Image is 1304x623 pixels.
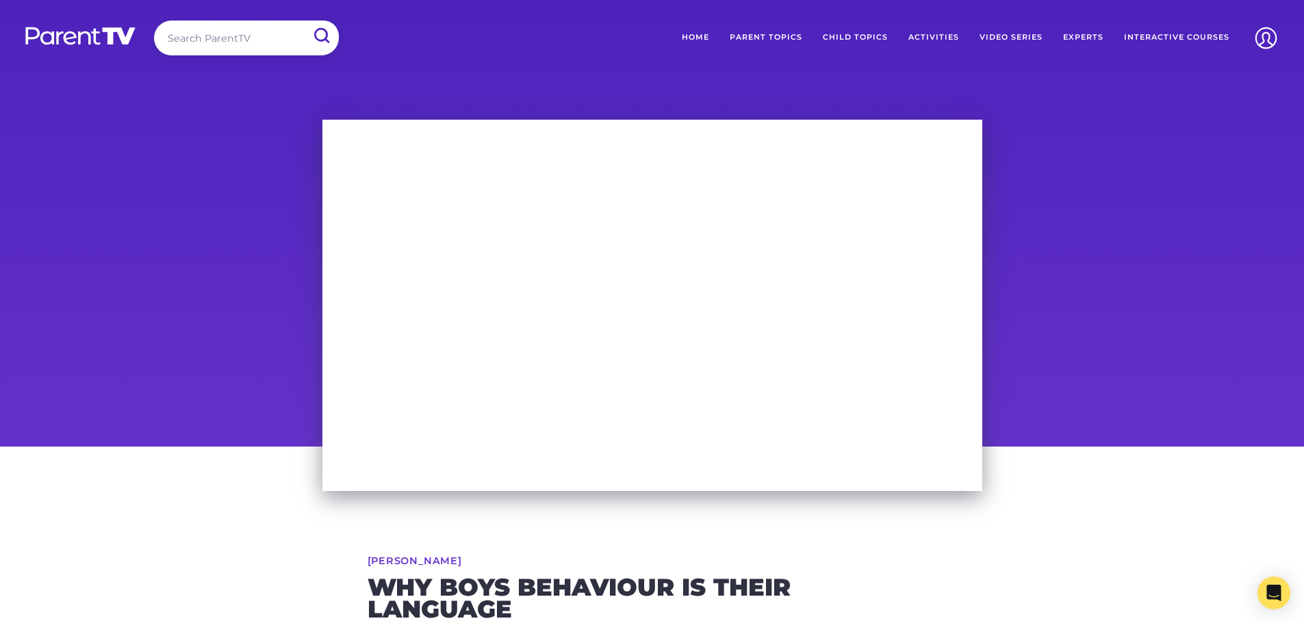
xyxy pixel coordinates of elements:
[154,21,339,55] input: Search ParentTV
[1249,21,1283,55] img: Account
[1053,21,1114,55] a: Experts
[719,21,813,55] a: Parent Topics
[303,21,339,51] input: Submit
[898,21,969,55] a: Activities
[1257,576,1290,609] div: Open Intercom Messenger
[672,21,719,55] a: Home
[969,21,1053,55] a: Video Series
[1114,21,1240,55] a: Interactive Courses
[813,21,898,55] a: Child Topics
[368,556,462,566] a: [PERSON_NAME]
[368,576,937,620] h2: Why boys behaviour is their language
[24,26,137,46] img: parenttv-logo-white.4c85aaf.svg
